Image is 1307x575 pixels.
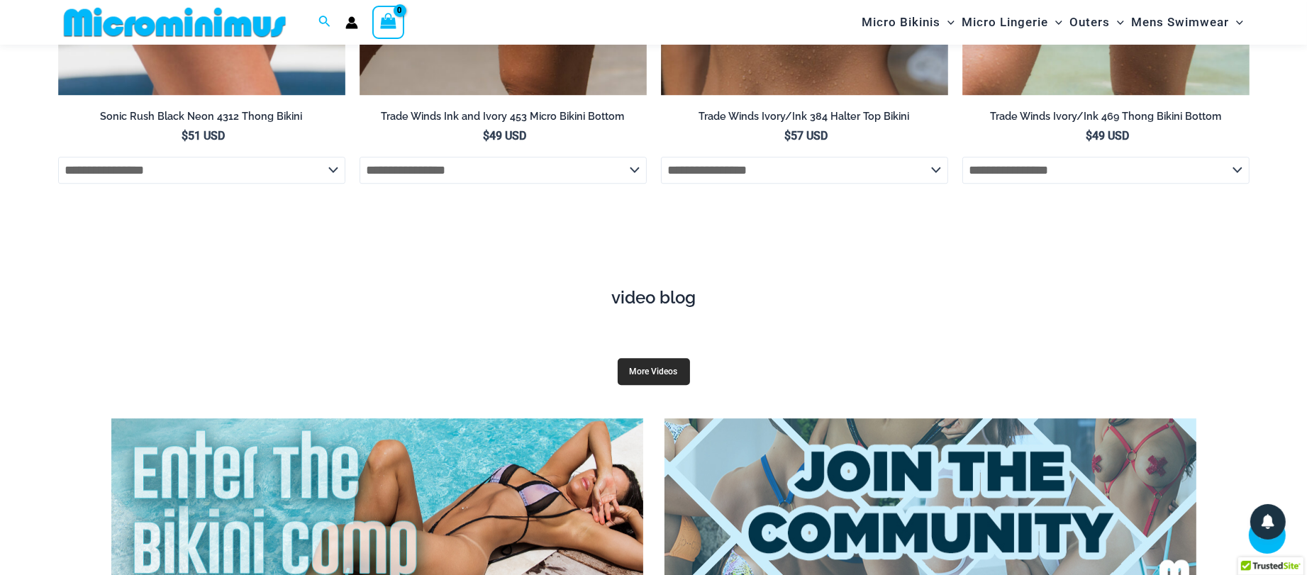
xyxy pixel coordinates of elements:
[58,110,345,128] a: Sonic Rush Black Neon 4312 Thong Bikini
[483,129,526,143] bdi: 49 USD
[318,13,331,31] a: Search icon link
[661,110,948,123] h2: Trade Winds Ivory/Ink 384 Halter Top Bikini
[182,129,225,143] bdi: 51 USD
[1086,129,1129,143] bdi: 49 USD
[372,6,405,38] a: View Shopping Cart, empty
[483,129,489,143] span: $
[1069,4,1110,40] span: Outers
[784,129,791,143] span: $
[1086,129,1092,143] span: $
[958,4,1066,40] a: Micro LingerieMenu ToggleMenu Toggle
[940,4,955,40] span: Menu Toggle
[1066,4,1128,40] a: OutersMenu ToggleMenu Toggle
[1048,4,1062,40] span: Menu Toggle
[858,4,958,40] a: Micro BikinisMenu ToggleMenu Toggle
[661,110,948,128] a: Trade Winds Ivory/Ink 384 Halter Top Bikini
[962,4,1048,40] span: Micro Lingerie
[784,129,828,143] bdi: 57 USD
[962,110,1250,128] a: Trade Winds Ivory/Ink 469 Thong Bikini Bottom
[1128,4,1247,40] a: Mens SwimwearMenu ToggleMenu Toggle
[58,6,291,38] img: MM SHOP LOGO FLAT
[182,129,188,143] span: $
[1229,4,1243,40] span: Menu Toggle
[69,288,1239,308] h4: video blog
[856,2,1250,43] nav: Site Navigation
[360,110,647,128] a: Trade Winds Ink and Ivory 453 Micro Bikini Bottom
[345,16,358,29] a: Account icon link
[618,358,690,385] a: More Videos
[360,110,647,123] h2: Trade Winds Ink and Ivory 453 Micro Bikini Bottom
[862,4,940,40] span: Micro Bikinis
[1110,4,1124,40] span: Menu Toggle
[962,110,1250,123] h2: Trade Winds Ivory/Ink 469 Thong Bikini Bottom
[58,110,345,123] h2: Sonic Rush Black Neon 4312 Thong Bikini
[1131,4,1229,40] span: Mens Swimwear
